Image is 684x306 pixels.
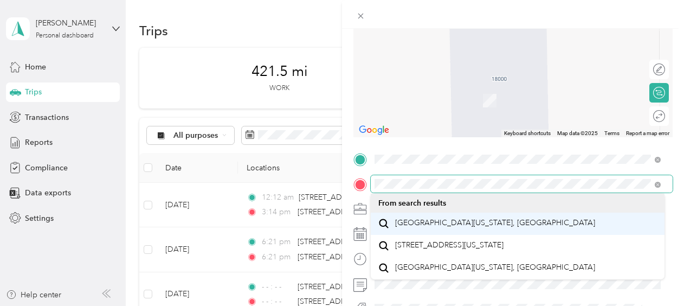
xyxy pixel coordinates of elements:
span: From search results [378,199,446,208]
iframe: Everlance-gr Chat Button Frame [623,245,684,306]
button: Keyboard shortcuts [504,130,551,137]
span: Map data ©2025 [557,130,598,136]
a: Open this area in Google Maps (opens a new window) [356,123,392,137]
a: Report a map error [626,130,669,136]
a: Terms (opens in new tab) [604,130,620,136]
span: [GEOGRAPHIC_DATA][US_STATE], [GEOGRAPHIC_DATA] [395,263,595,272]
span: [GEOGRAPHIC_DATA][US_STATE], [GEOGRAPHIC_DATA] [395,218,595,228]
img: Google [356,123,392,137]
span: [STREET_ADDRESS][US_STATE] [395,240,504,250]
